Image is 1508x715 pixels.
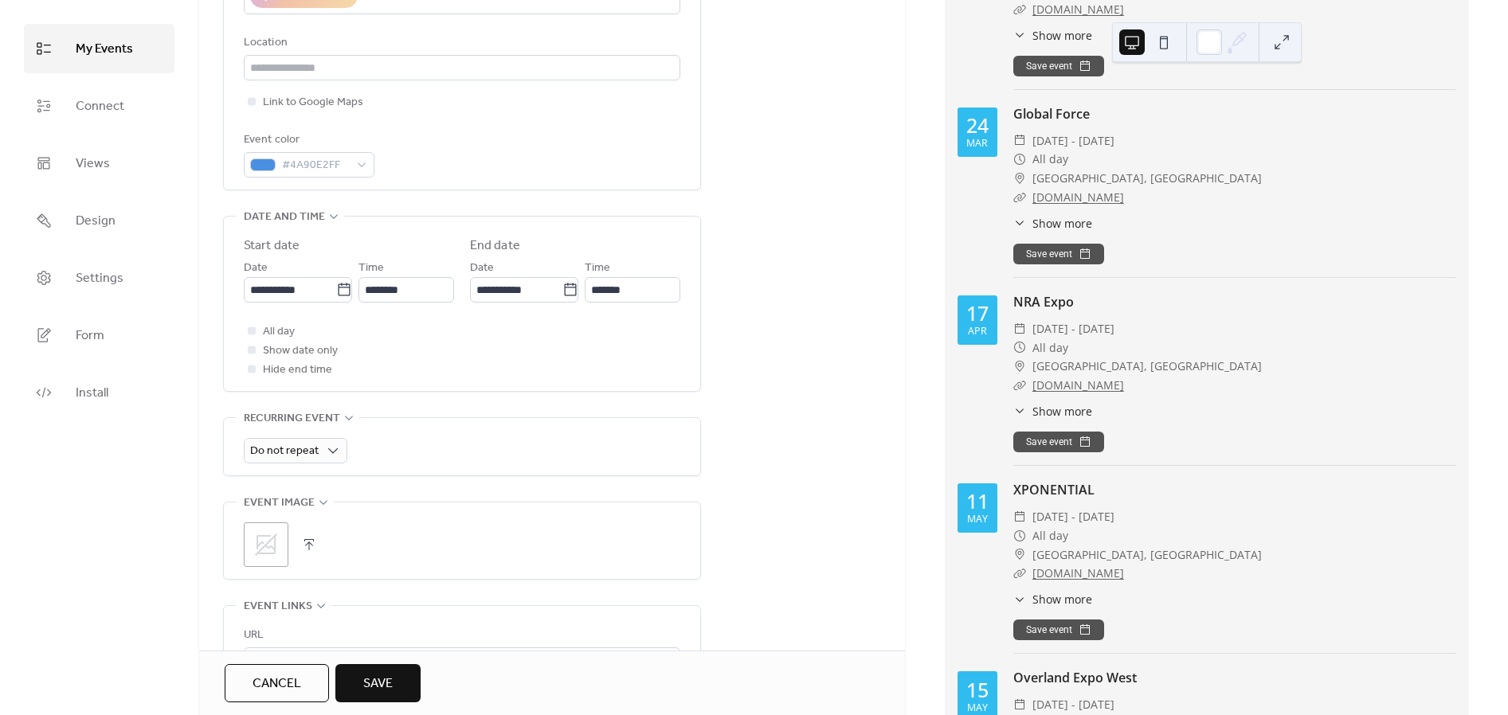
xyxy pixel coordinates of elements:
span: Date and time [244,208,325,227]
div: Start date [244,236,300,256]
span: Show more [1032,403,1092,420]
div: ​ [1013,545,1026,565]
button: Save [335,664,421,702]
span: [GEOGRAPHIC_DATA], [GEOGRAPHIC_DATA] [1032,545,1262,565]
div: May [967,703,988,713]
button: Save event [1013,56,1104,76]
a: [DOMAIN_NAME] [1032,377,1124,393]
span: Time [585,259,610,278]
div: ​ [1013,188,1026,207]
span: Form [76,323,104,349]
a: XPONENTIAL [1013,481,1095,498]
span: Event image [244,494,315,513]
div: ​ [1013,376,1026,395]
span: Hide end time [263,361,332,380]
span: [GEOGRAPHIC_DATA], [GEOGRAPHIC_DATA] [1032,169,1262,188]
button: ​Show more [1013,591,1092,608]
span: Cancel [253,674,301,694]
div: ; [244,522,288,567]
span: All day [1032,338,1068,357]
span: Date [244,259,268,278]
a: Connect [24,81,174,131]
a: Settings [24,253,174,303]
a: Form [24,311,174,360]
a: My Events [24,24,174,73]
div: ​ [1013,319,1026,338]
span: Design [76,209,116,234]
div: ​ [1013,695,1026,714]
div: ​ [1013,215,1026,232]
div: ​ [1013,27,1026,44]
div: 24 [966,115,989,135]
span: Show more [1032,215,1092,232]
div: Apr [968,326,987,337]
a: Install [24,368,174,417]
div: ​ [1013,150,1026,169]
span: Date [470,259,494,278]
span: Link to Google Maps [263,93,363,112]
button: ​Show more [1013,215,1092,232]
span: Connect [76,94,124,119]
div: ​ [1013,403,1026,420]
span: [GEOGRAPHIC_DATA], [GEOGRAPHIC_DATA] [1032,357,1262,376]
div: End date [470,236,520,256]
button: Save event [1013,619,1104,640]
div: ​ [1013,131,1026,150]
button: Cancel [225,664,329,702]
button: ​Show more [1013,27,1092,44]
span: [DATE] - [DATE] [1032,507,1114,526]
div: 15 [966,680,989,700]
span: #4A90E2FF [282,156,349,175]
a: [DOMAIN_NAME] [1032,2,1124,17]
a: NRA Expo [1013,293,1074,311]
span: Views [76,151,110,177]
span: Save [363,674,393,694]
div: ​ [1013,357,1026,376]
a: Design [24,196,174,245]
span: [DATE] - [DATE] [1032,695,1114,714]
div: URL [244,626,677,645]
span: Show date only [263,342,338,361]
span: All day [1032,526,1068,545]
span: Show more [1032,591,1092,608]
a: Views [24,139,174,188]
span: All day [263,322,295,342]
span: Settings [76,266,123,291]
span: Event links [244,597,312,616]
span: [DATE] - [DATE] [1032,319,1114,338]
div: ​ [1013,338,1026,357]
div: Location [244,33,677,53]
span: Show more [1032,27,1092,44]
div: ​ [1013,507,1026,526]
a: [DOMAIN_NAME] [1032,189,1124,205]
div: ​ [1013,526,1026,545]
div: 17 [966,303,989,323]
button: Save event [1013,244,1104,264]
div: Event color [244,131,371,150]
div: 11 [966,491,989,511]
button: Save event [1013,432,1104,452]
span: Install [76,381,108,406]
span: My Events [76,37,133,62]
button: ​Show more [1013,403,1092,420]
span: Do not repeat [250,440,319,462]
span: Time [358,259,384,278]
a: [DOMAIN_NAME] [1032,565,1124,580]
span: All day [1032,150,1068,169]
div: Mar [966,139,988,149]
span: Recurring event [244,409,340,428]
span: [DATE] - [DATE] [1032,131,1114,150]
a: Overland Expo West [1013,669,1137,686]
div: ​ [1013,564,1026,583]
a: Global Force [1013,105,1090,123]
div: ​ [1013,591,1026,608]
div: May [967,514,988,525]
div: ​ [1013,169,1026,188]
